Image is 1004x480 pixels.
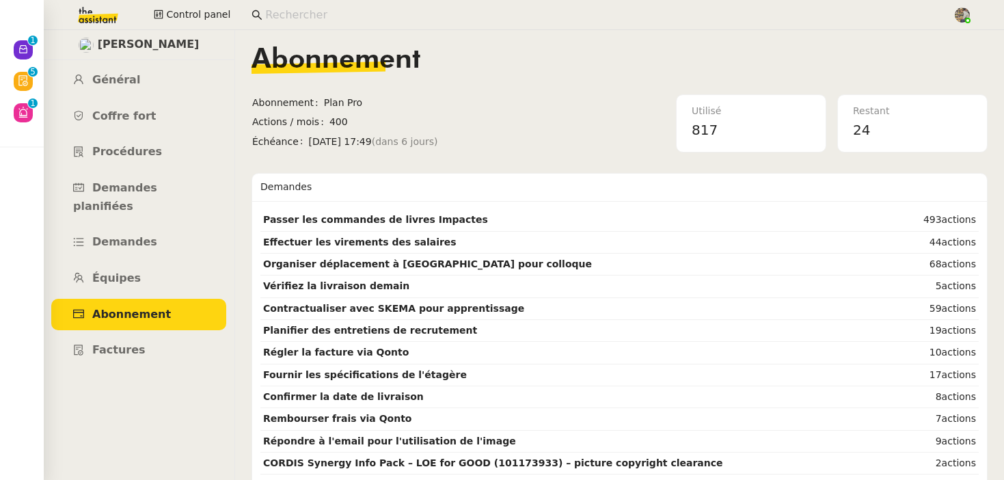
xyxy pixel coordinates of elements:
a: Demandes planifiées [51,172,226,222]
span: actions [942,436,976,446]
input: Rechercher [265,6,939,25]
span: Échéance [252,134,309,150]
p: 5 [30,67,36,79]
img: users%2FtFhOaBya8rNVU5KG7br7ns1BCvi2%2Favatar%2Faa8c47da-ee6c-4101-9e7d-730f2e64f978 [79,38,94,53]
span: Équipes [92,271,141,284]
strong: Répondre à l'email pour l'utilisation de l'image [263,436,516,446]
strong: Fournir les spécifications de l'étagère [263,369,467,380]
span: actions [942,347,976,358]
span: actions [942,369,976,380]
span: actions [942,413,976,424]
strong: Confirmer la date de livraison [263,391,424,402]
td: 68 [899,254,979,276]
div: Restant [853,103,972,119]
a: Demandes [51,226,226,258]
td: 7 [899,408,979,430]
span: Plan Pro [324,95,601,111]
span: actions [942,457,976,468]
td: 10 [899,342,979,364]
strong: Passer les commandes de livres Impactes [263,214,488,225]
div: Utilisé [692,103,811,119]
span: Général [92,73,140,86]
td: 44 [899,232,979,254]
td: 8 [899,386,979,408]
span: Coffre fort [92,109,157,122]
span: 817 [692,122,718,138]
td: 2 [899,453,979,475]
span: 24 [853,122,870,138]
button: Control panel [146,5,239,25]
td: 9 [899,431,979,453]
td: 5 [899,276,979,297]
span: Abonnement [252,46,420,74]
span: Abonnement [92,308,171,321]
p: 1 [30,36,36,48]
td: 17 [899,364,979,386]
strong: Effectuer les virements des salaires [263,237,457,248]
span: Control panel [166,7,230,23]
span: actions [942,258,976,269]
span: Actions / mois [252,114,329,130]
span: actions [942,280,976,291]
a: Général [51,64,226,96]
td: 59 [899,298,979,320]
strong: Régler la facture via Qonto [263,347,409,358]
span: actions [942,303,976,314]
nz-badge-sup: 1 [28,36,38,45]
td: 493 [899,209,979,231]
span: Demandes [92,235,157,248]
td: 19 [899,320,979,342]
span: actions [942,325,976,336]
span: [PERSON_NAME] [98,36,200,54]
span: 400 [329,114,601,130]
div: Demandes [260,174,979,201]
strong: Vérifiez la livraison demain [263,280,409,291]
span: actions [942,391,976,402]
span: actions [942,237,976,248]
strong: CORDIS Synergy Info Pack – LOE for GOOD (101173933) – picture copyright clearance [263,457,723,468]
span: [DATE] 17:49 [309,134,601,150]
span: actions [942,214,976,225]
strong: Planifier des entretiens de recrutement [263,325,477,336]
a: Équipes [51,263,226,295]
a: Abonnement [51,299,226,331]
strong: Organiser déplacement à [GEOGRAPHIC_DATA] pour colloque [263,258,592,269]
strong: Rembourser frais via Qonto [263,413,411,424]
span: Factures [92,343,146,356]
img: 388bd129-7e3b-4cb1-84b4-92a3d763e9b7 [955,8,970,23]
nz-badge-sup: 1 [28,98,38,108]
a: Coffre fort [51,101,226,133]
strong: Contractualiser avec SKEMA pour apprentissage [263,303,524,314]
span: Abonnement [252,95,324,111]
nz-badge-sup: 5 [28,67,38,77]
span: (dans 6 jours) [372,134,438,150]
span: Demandes planifiées [73,181,157,213]
a: Procédures [51,136,226,168]
span: Procédures [92,145,162,158]
p: 1 [30,98,36,111]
